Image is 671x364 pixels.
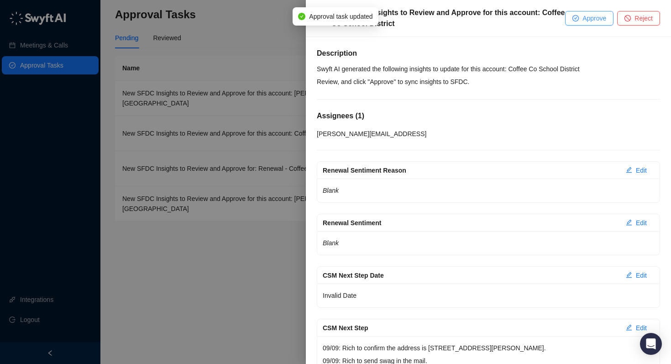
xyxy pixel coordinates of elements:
[619,268,654,283] button: Edit
[619,321,654,335] button: Edit
[626,272,632,278] span: edit
[298,13,305,20] span: check-circle
[323,323,619,333] div: CSM Next Step
[636,270,647,280] span: Edit
[626,167,632,173] span: edit
[317,111,660,121] h5: Assignees ( 1 )
[317,63,660,75] p: Swyft AI generated the following insights to update for this account: Coffee Co School District
[323,270,619,280] div: CSM Next Step Date
[323,239,339,247] em: Blank
[572,15,579,21] span: check-circle
[317,48,660,59] h5: Description
[582,13,606,23] span: Approve
[619,216,654,230] button: Edit
[626,324,632,331] span: edit
[323,165,619,175] div: Renewal Sentiment Reason
[636,165,647,175] span: Edit
[624,15,631,21] span: stop
[331,7,565,29] div: New SFDC Insights to Review and Approve for this account: Coffee Co School District
[309,11,372,21] span: Approval task updated
[317,130,426,137] span: [PERSON_NAME][EMAIL_ADDRESS]
[636,323,647,333] span: Edit
[626,219,632,226] span: edit
[636,218,647,228] span: Edit
[317,75,660,88] p: Review, and click "Approve" to sync insights to SFDC.
[323,187,339,194] em: Blank
[619,163,654,178] button: Edit
[634,13,653,23] span: Reject
[323,218,619,228] div: Renewal Sentiment
[640,333,662,355] div: Open Intercom Messenger
[323,289,654,302] p: Invalid Date
[565,11,613,26] button: Approve
[617,11,660,26] button: Reject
